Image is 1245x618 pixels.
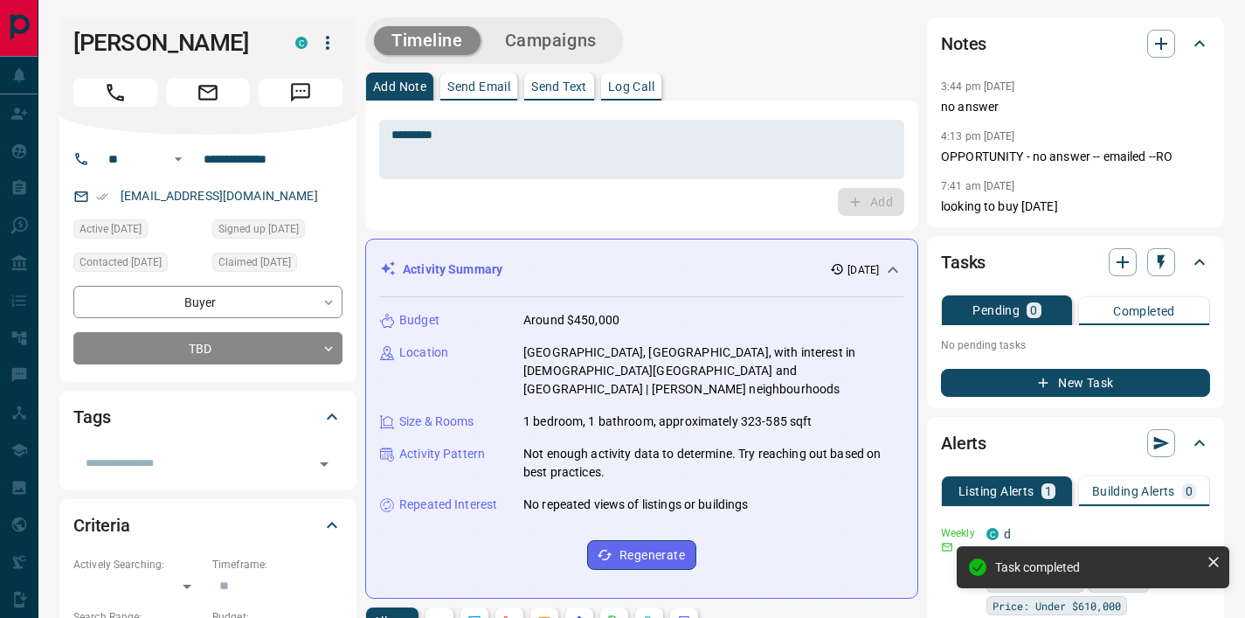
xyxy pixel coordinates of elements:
[941,541,953,553] svg: Email
[73,29,269,57] h1: [PERSON_NAME]
[399,445,485,463] p: Activity Pattern
[941,332,1210,358] p: No pending tasks
[1113,305,1175,317] p: Completed
[73,557,204,573] p: Actively Searching:
[212,219,342,244] div: Sun Aug 18 2019
[941,130,1015,142] p: 4:13 pm [DATE]
[212,253,342,277] div: Thu Sep 04 2025
[1004,527,1011,541] a: d
[1045,485,1052,497] p: 1
[73,253,204,277] div: Thu Sep 07 2023
[608,80,654,93] p: Log Call
[374,26,481,55] button: Timeline
[73,219,204,244] div: Thu Sep 04 2025
[523,445,903,482] p: Not enough activity data to determine. Try reaching out based on best practices.
[73,332,342,365] div: TBD
[96,191,108,203] svg: Email Verified
[958,485,1034,497] p: Listing Alerts
[523,413,812,431] p: 1 bedroom, 1 bathroom, approximately 323-585 sqft
[73,511,130,539] h2: Criteria
[121,189,318,203] a: [EMAIL_ADDRESS][DOMAIN_NAME]
[399,311,439,330] p: Budget
[995,560,1200,574] div: Task completed
[523,311,619,330] p: Around $450,000
[523,496,749,514] p: No repeated views of listings or buildings
[447,80,510,93] p: Send Email
[941,30,986,58] h2: Notes
[993,597,1121,615] span: Price: Under $610,000
[218,253,291,271] span: Claimed [DATE]
[259,79,342,107] span: Message
[531,80,587,93] p: Send Text
[212,557,342,573] p: Timeframe:
[399,344,448,362] p: Location
[168,149,189,170] button: Open
[941,525,976,541] p: Weekly
[941,369,1210,397] button: New Task
[73,403,110,431] h2: Tags
[295,37,308,49] div: condos.ca
[941,248,986,276] h2: Tasks
[972,304,1020,316] p: Pending
[941,422,1210,464] div: Alerts
[941,180,1015,192] p: 7:41 am [DATE]
[166,79,250,107] span: Email
[1092,485,1175,497] p: Building Alerts
[73,286,342,318] div: Buyer
[941,98,1210,116] p: no answer
[373,80,426,93] p: Add Note
[941,429,986,457] h2: Alerts
[218,220,299,238] span: Signed up [DATE]
[1030,304,1037,316] p: 0
[523,344,903,399] p: [GEOGRAPHIC_DATA], [GEOGRAPHIC_DATA], with interest in [DEMOGRAPHIC_DATA][GEOGRAPHIC_DATA] and [G...
[941,198,1210,216] p: looking to buy [DATE]
[847,262,879,278] p: [DATE]
[73,79,157,107] span: Call
[80,220,142,238] span: Active [DATE]
[73,396,342,438] div: Tags
[399,413,474,431] p: Size & Rooms
[941,23,1210,65] div: Notes
[73,504,342,546] div: Criteria
[587,540,696,570] button: Regenerate
[941,241,1210,283] div: Tasks
[941,80,1015,93] p: 3:44 pm [DATE]
[1186,485,1193,497] p: 0
[941,148,1210,166] p: OPPORTUNITY - no answer -- emailed --RO
[312,452,336,476] button: Open
[488,26,614,55] button: Campaigns
[986,528,999,540] div: condos.ca
[403,260,502,279] p: Activity Summary
[380,253,903,286] div: Activity Summary[DATE]
[80,253,162,271] span: Contacted [DATE]
[399,496,497,514] p: Repeated Interest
